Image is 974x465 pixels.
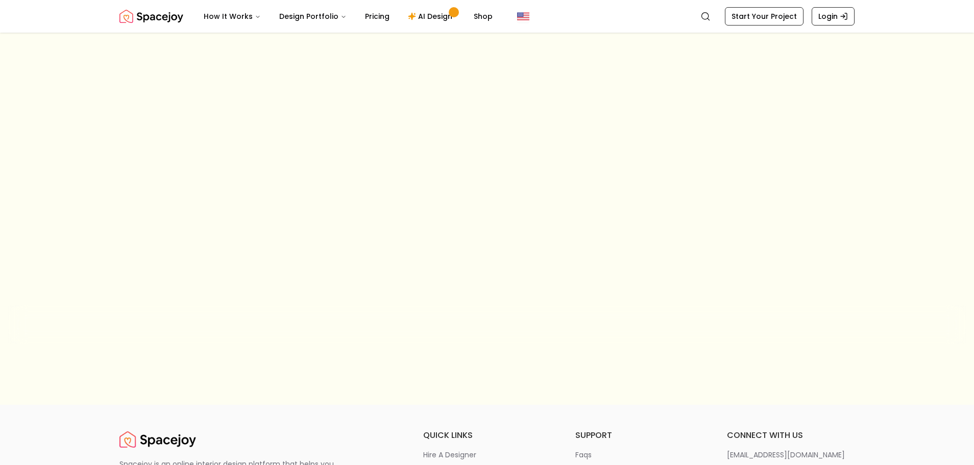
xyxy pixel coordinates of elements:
[423,429,551,442] h6: quick links
[727,450,845,460] p: [EMAIL_ADDRESS][DOMAIN_NAME]
[423,450,476,460] p: hire a designer
[400,6,464,27] a: AI Design
[575,450,703,460] a: faqs
[196,6,501,27] nav: Main
[575,450,592,460] p: faqs
[119,6,183,27] a: Spacejoy
[119,6,183,27] img: Spacejoy Logo
[271,6,355,27] button: Design Portfolio
[357,6,398,27] a: Pricing
[196,6,269,27] button: How It Works
[812,7,855,26] a: Login
[119,429,196,450] a: Spacejoy
[517,10,529,22] img: United States
[119,429,196,450] img: Spacejoy Logo
[727,450,855,460] a: [EMAIL_ADDRESS][DOMAIN_NAME]
[575,429,703,442] h6: support
[727,429,855,442] h6: connect with us
[423,450,551,460] a: hire a designer
[466,6,501,27] a: Shop
[725,7,803,26] a: Start Your Project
